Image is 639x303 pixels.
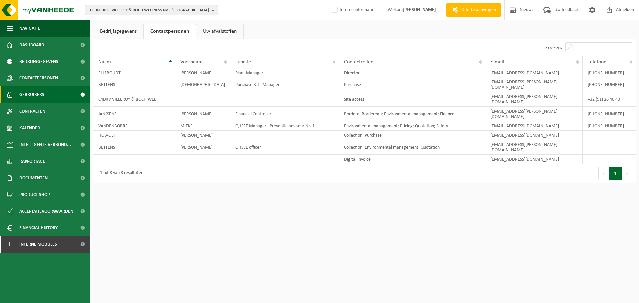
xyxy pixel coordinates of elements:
[19,86,44,103] span: Gebruikers
[19,136,71,153] span: Intelligente verbond...
[330,5,374,15] label: Interne informatie
[339,131,485,140] td: Collection; Purchase
[93,131,175,140] td: HOLVOET
[485,155,583,164] td: [EMAIL_ADDRESS][DOMAIN_NAME]
[583,77,636,92] td: [PHONE_NUMBER]
[93,68,175,77] td: ELLEBOUDT
[490,59,504,65] span: E-mail
[230,68,339,77] td: Plant Manager
[230,140,339,155] td: QHSEE officer
[93,24,143,39] a: Bedrijfsgegevens
[175,121,230,131] td: MIEKE
[175,131,230,140] td: [PERSON_NAME]
[93,77,175,92] td: BETTENS
[609,167,622,180] button: 1
[598,167,609,180] button: Previous
[7,236,13,253] span: I
[93,92,175,107] td: C4DRV VILLEROY & BOCH WEL
[19,53,58,70] span: Bedrijfsgegevens
[583,68,636,77] td: [PHONE_NUMBER]
[19,70,58,86] span: Contactpersonen
[85,5,218,15] button: 01-000001 - VILLEROY & BOCH WELLNESS NV - [GEOGRAPHIC_DATA]
[485,92,583,107] td: [EMAIL_ADDRESS][PERSON_NAME][DOMAIN_NAME]
[588,59,606,65] span: Telefoon
[460,7,498,13] span: Offerte aanvragen
[339,77,485,92] td: Purchase
[93,121,175,131] td: VANDENBORRE
[97,167,143,179] div: 1 tot 8 van 8 resultaten
[175,77,230,92] td: [DEMOGRAPHIC_DATA]
[485,68,583,77] td: [EMAIL_ADDRESS][DOMAIN_NAME]
[339,121,485,131] td: Environmental management; Pricing; Quotation; Safety
[485,77,583,92] td: [EMAIL_ADDRESS][PERSON_NAME][DOMAIN_NAME]
[230,77,339,92] td: Purchase & IT Manager
[19,186,50,203] span: Product Shop
[583,121,636,131] td: [PHONE_NUMBER]
[339,92,485,107] td: Site access
[485,107,583,121] td: [EMAIL_ADDRESS][PERSON_NAME][DOMAIN_NAME]
[19,103,45,120] span: Contracten
[19,20,40,37] span: Navigatie
[93,107,175,121] td: JANSSENS
[235,59,251,65] span: Functie
[19,236,57,253] span: Interne modules
[144,24,196,39] a: Contactpersonen
[89,5,209,15] span: 01-000001 - VILLEROY & BOCH WELLNESS NV - [GEOGRAPHIC_DATA]
[19,153,45,170] span: Rapportage
[19,37,44,53] span: Dashboard
[446,3,501,17] a: Offerte aanvragen
[175,68,230,77] td: [PERSON_NAME]
[196,24,243,39] a: Uw afvalstoffen
[403,7,436,12] strong: [PERSON_NAME]
[230,107,339,121] td: Financial Controller
[175,107,230,121] td: [PERSON_NAME]
[230,121,339,131] td: QHSEE Manager - Preventie adviseur Niv 1
[485,131,583,140] td: [EMAIL_ADDRESS][DOMAIN_NAME]
[93,140,175,155] td: BETTENS
[339,107,485,121] td: Borderel-Bordereau; Environmental management; Finance
[175,140,230,155] td: [PERSON_NAME]
[339,68,485,77] td: Director
[583,92,636,107] td: +32 (51) 26 40 40
[622,167,632,180] button: Next
[19,220,58,236] span: Financial History
[19,170,48,186] span: Documenten
[344,59,373,65] span: Contactrollen
[19,120,40,136] span: Kalender
[485,121,583,131] td: [EMAIL_ADDRESS][DOMAIN_NAME]
[485,140,583,155] td: [EMAIL_ADDRESS][PERSON_NAME][DOMAIN_NAME]
[583,107,636,121] td: [PHONE_NUMBER]
[545,45,562,50] label: Zoeken:
[19,203,73,220] span: Acceptatievoorwaarden
[339,140,485,155] td: Collection; Environmental management; Quotation
[339,155,485,164] td: Digital Invoice
[180,59,203,65] span: Voornaam
[98,59,111,65] span: Naam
